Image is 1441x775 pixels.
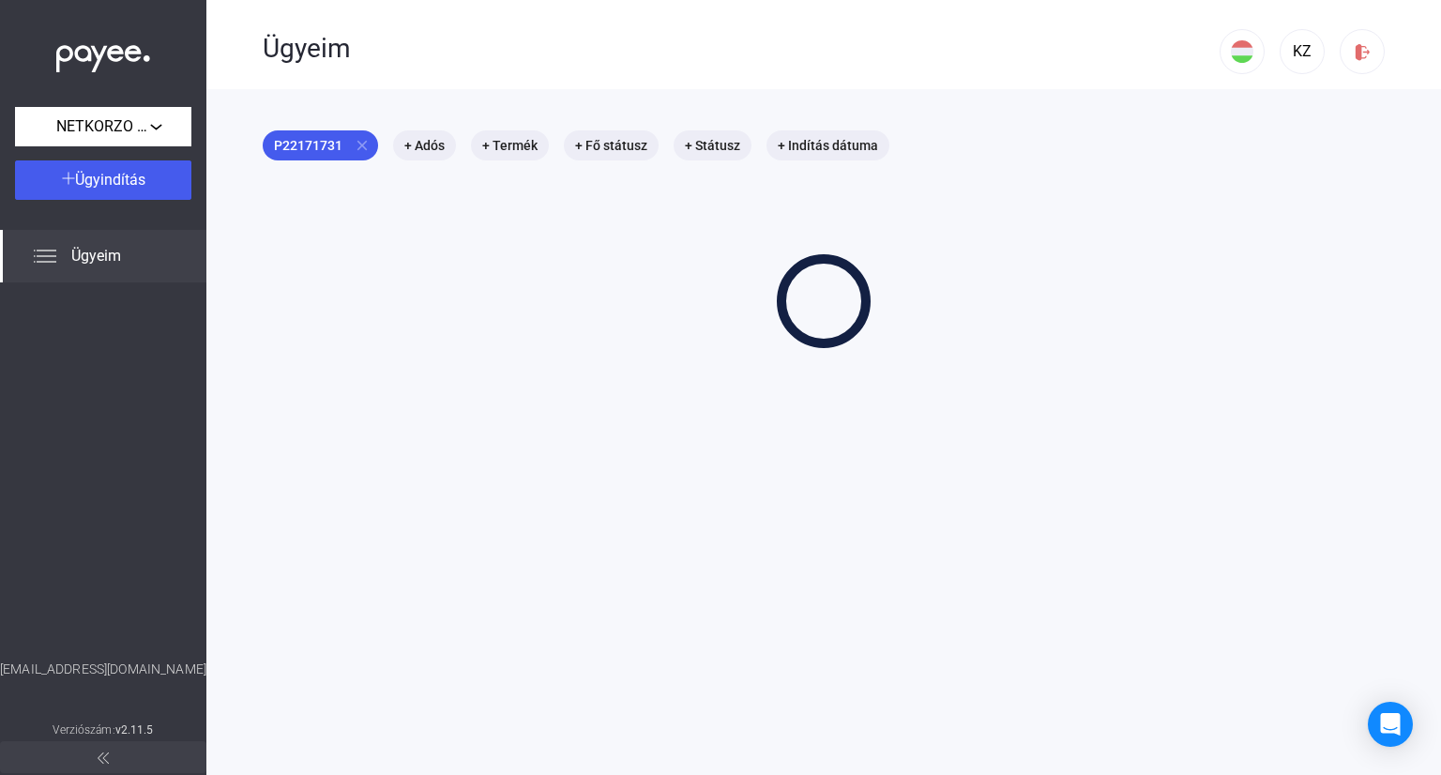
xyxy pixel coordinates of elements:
[263,130,378,160] mat-chip: P22171731
[71,245,121,267] span: Ügyeim
[115,723,154,737] strong: v2.11.5
[263,33,1220,65] div: Ügyeim
[62,172,75,185] img: plus-white.svg
[1220,29,1265,74] button: HU
[15,160,191,200] button: Ügyindítás
[1368,702,1413,747] div: Open Intercom Messenger
[564,130,659,160] mat-chip: + Fő státusz
[1286,40,1318,63] div: KZ
[1231,40,1253,63] img: HU
[34,245,56,267] img: list.svg
[674,130,751,160] mat-chip: + Státusz
[1340,29,1385,74] button: logout-red
[56,115,150,138] span: NETKORZO ONLINE Kft.
[56,35,150,73] img: white-payee-white-dot.svg
[98,752,109,764] img: arrow-double-left-grey.svg
[1353,42,1373,62] img: logout-red
[471,130,549,160] mat-chip: + Termék
[15,107,191,146] button: NETKORZO ONLINE Kft.
[766,130,889,160] mat-chip: + Indítás dátuma
[75,171,145,189] span: Ügyindítás
[1280,29,1325,74] button: KZ
[393,130,456,160] mat-chip: + Adós
[354,137,371,154] mat-icon: close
